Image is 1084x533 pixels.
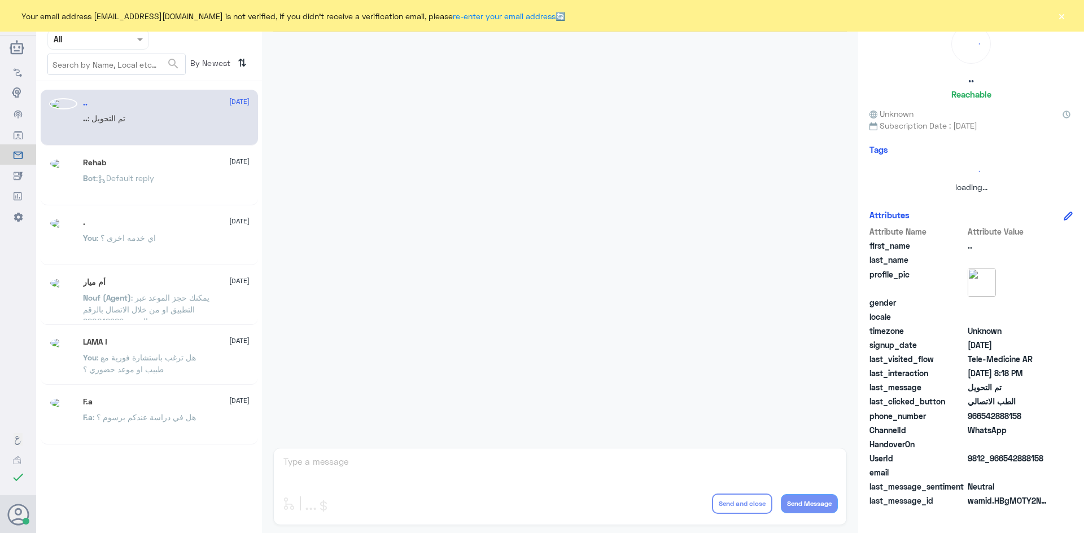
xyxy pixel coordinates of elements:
[83,233,97,243] span: You
[968,438,1050,450] span: null
[229,395,250,406] span: [DATE]
[869,254,965,266] span: last_name
[951,89,991,99] h6: Reachable
[869,325,965,337] span: timezone
[93,412,196,422] span: : هل في دراسة عندكم برسوم ؟
[49,337,77,349] img: picture
[968,367,1050,379] span: 2025-08-02T17:18:58.518Z
[229,156,250,166] span: [DATE]
[167,55,180,73] button: search
[968,311,1050,323] span: null
[83,337,107,347] h5: LAMA !
[453,11,556,21] a: re-enter your email address
[229,276,250,286] span: [DATE]
[872,161,1070,181] div: loading...
[968,325,1050,337] span: Unknown
[83,397,93,407] h5: F.a
[869,353,965,365] span: last_visited_flow
[238,54,247,72] i: ⇅
[83,412,93,422] span: F.a
[968,410,1050,422] span: 966542888158
[83,173,96,183] span: Bot
[48,54,185,74] input: Search by Name, Local etc…
[229,336,250,346] span: [DATE]
[968,424,1050,436] span: 2
[21,10,565,22] span: Your email address [EMAIL_ADDRESS][DOMAIN_NAME] is not verified, if you didn't receive a verifica...
[869,144,888,155] h6: Tags
[88,113,125,123] span: : تم التحويل
[968,297,1050,309] span: null
[869,381,965,393] span: last_message
[955,28,987,60] div: loading...
[968,481,1050,492] span: 0
[712,494,772,514] button: Send and close
[968,226,1050,237] span: Attribute Value
[869,240,965,252] span: first_name
[49,98,77,109] img: picture
[83,353,196,374] span: : هل ترغب باستشارة فورية مع طبيب او موعد حضوري ؟
[83,98,88,108] h5: ..
[83,277,106,287] h5: أم ميار
[869,367,965,379] span: last_interaction
[869,210,910,220] h6: Attributes
[229,96,250,107] span: [DATE]
[83,158,106,168] h5: Rehab
[869,452,965,464] span: UserId
[955,182,987,192] span: loading...
[869,424,965,436] span: ChannelId
[229,216,250,226] span: [DATE]
[968,353,1050,365] span: Tele-Medicine AR
[869,311,965,323] span: locale
[11,470,25,484] i: check
[186,54,233,76] span: By Newest
[968,339,1050,351] span: 2025-08-02T17:01:03.804Z
[869,108,913,120] span: Unknown
[968,381,1050,393] span: تم التحويل
[781,494,838,513] button: Send Message
[869,466,965,478] span: email
[869,395,965,407] span: last_clicked_button
[167,57,180,71] span: search
[968,268,996,297] img: picture
[97,233,156,243] span: : اي خدمه اخرى ؟
[83,353,97,362] span: You
[83,293,131,302] span: Nouf (Agent)
[968,72,974,85] h5: ..
[49,218,77,229] img: picture
[968,452,1050,464] span: 9812_966542888158
[869,339,965,351] span: signup_date
[869,120,1073,131] span: Subscription Date : [DATE]
[869,268,965,294] span: profile_pic
[869,495,965,506] span: last_message_id
[83,293,209,326] span: : يمكنك حجز الموعد عبر التطبيق او من خلال الاتصال بالرقم الموحد 920012222
[869,481,965,492] span: last_message_sentiment
[83,218,85,227] h5: .
[968,495,1050,506] span: wamid.HBgMOTY2NTQyODg4MTU4FQIAEhggOUNEODcyRUU2RkUwNUIyNjUxNUYyRjk1QUJFN0E3N0YA
[968,240,1050,252] span: ..
[49,397,77,408] img: picture
[83,113,88,123] span: ..
[49,277,77,289] img: picture
[869,297,965,309] span: gender
[7,504,29,525] button: Avatar
[869,226,965,237] span: Attribute Name
[869,438,965,450] span: HandoverOn
[968,395,1050,407] span: الطب الاتصالي
[869,410,965,422] span: phone_number
[1056,10,1067,21] button: ×
[49,158,77,169] img: picture
[968,466,1050,478] span: null
[96,173,154,183] span: : Default reply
